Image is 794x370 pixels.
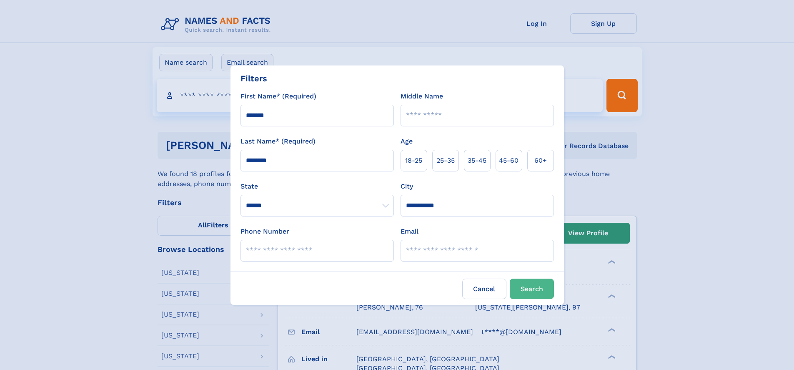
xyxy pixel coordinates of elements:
[240,91,316,101] label: First Name* (Required)
[240,227,289,237] label: Phone Number
[401,227,418,237] label: Email
[462,279,506,299] label: Cancel
[510,279,554,299] button: Search
[401,181,413,191] label: City
[401,91,443,101] label: Middle Name
[436,156,455,166] span: 25‑35
[534,156,547,166] span: 60+
[499,156,518,166] span: 45‑60
[240,72,267,85] div: Filters
[468,156,486,166] span: 35‑45
[401,136,413,146] label: Age
[405,156,422,166] span: 18‑25
[240,181,394,191] label: State
[240,136,316,146] label: Last Name* (Required)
